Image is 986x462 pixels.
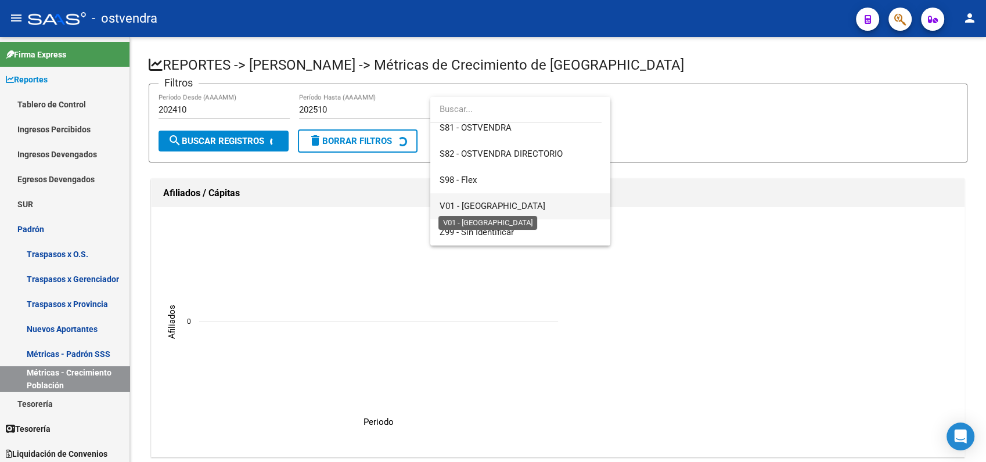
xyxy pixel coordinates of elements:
span: S98 - Flex [440,175,477,185]
span: V01 - [GEOGRAPHIC_DATA] [440,201,545,211]
div: Open Intercom Messenger [947,423,974,450]
span: Z99 - Sin Identificar [440,227,514,237]
span: S82 - OSTVENDRA DIRECTORIO [440,149,563,159]
span: S81 - OSTVENDRA [440,122,512,133]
